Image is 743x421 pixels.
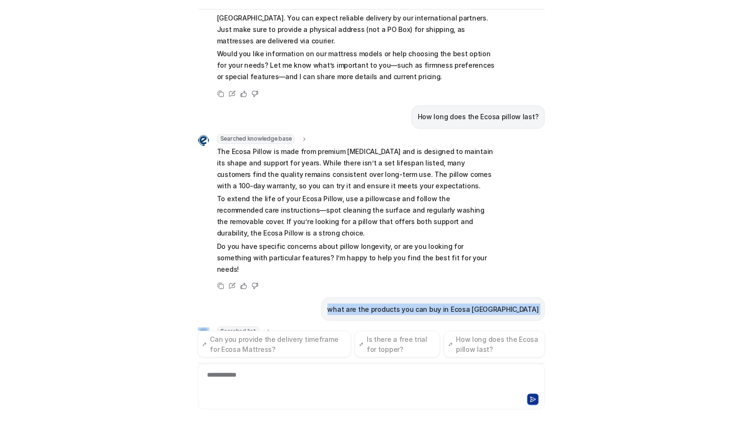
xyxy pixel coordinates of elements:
[217,1,496,47] p: Great news! We ship Ecosa mattresses to most addresses in the [GEOGRAPHIC_DATA]. You can expect r...
[217,241,496,275] p: Do you have specific concerns about pillow longevity, or are you looking for something with parti...
[198,328,209,339] img: Widget
[328,304,539,315] p: what are the products you can buy in Ecosa [GEOGRAPHIC_DATA]
[217,193,496,239] p: To extend the life of your Ecosa Pillow, use a pillowcase and follow the recommended care instruc...
[217,327,259,336] span: Searched list
[198,135,209,146] img: Widget
[217,134,295,144] span: Searched knowledge base
[217,48,496,82] p: Would you like information on our mattress models or help choosing the best option for your needs...
[355,331,440,358] button: Is there a free trial for topper?
[198,331,351,358] button: Can you provide the delivery timeframe for Ecosa Mattress?
[444,331,545,358] button: How long does the Ecosa pillow last?
[217,146,496,192] p: The Ecosa Pillow is made from premium [MEDICAL_DATA] and is designed to maintain its shape and su...
[418,111,539,123] p: How long does the Ecosa pillow last?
